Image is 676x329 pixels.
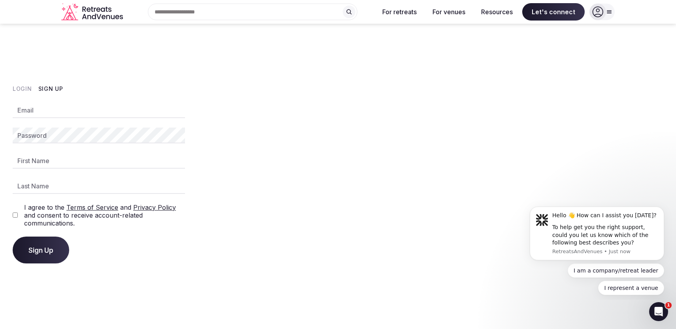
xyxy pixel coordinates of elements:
button: For venues [426,3,472,21]
a: Visit the homepage [61,3,125,21]
button: Sign Up [38,85,63,93]
span: Sign Up [28,246,53,254]
button: For retreats [376,3,423,21]
img: My Account Background [198,24,676,324]
iframe: Intercom notifications message [518,199,676,300]
button: Resources [475,3,519,21]
span: Let's connect [522,3,585,21]
button: Sign Up [13,237,69,263]
svg: Retreats and Venues company logo [61,3,125,21]
button: Login [13,85,32,93]
a: Terms of Service [66,203,118,211]
a: Privacy Policy [133,203,176,211]
label: I agree to the and and consent to receive account-related communications. [24,203,185,227]
iframe: Intercom live chat [649,302,668,321]
span: 1 [665,302,672,308]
